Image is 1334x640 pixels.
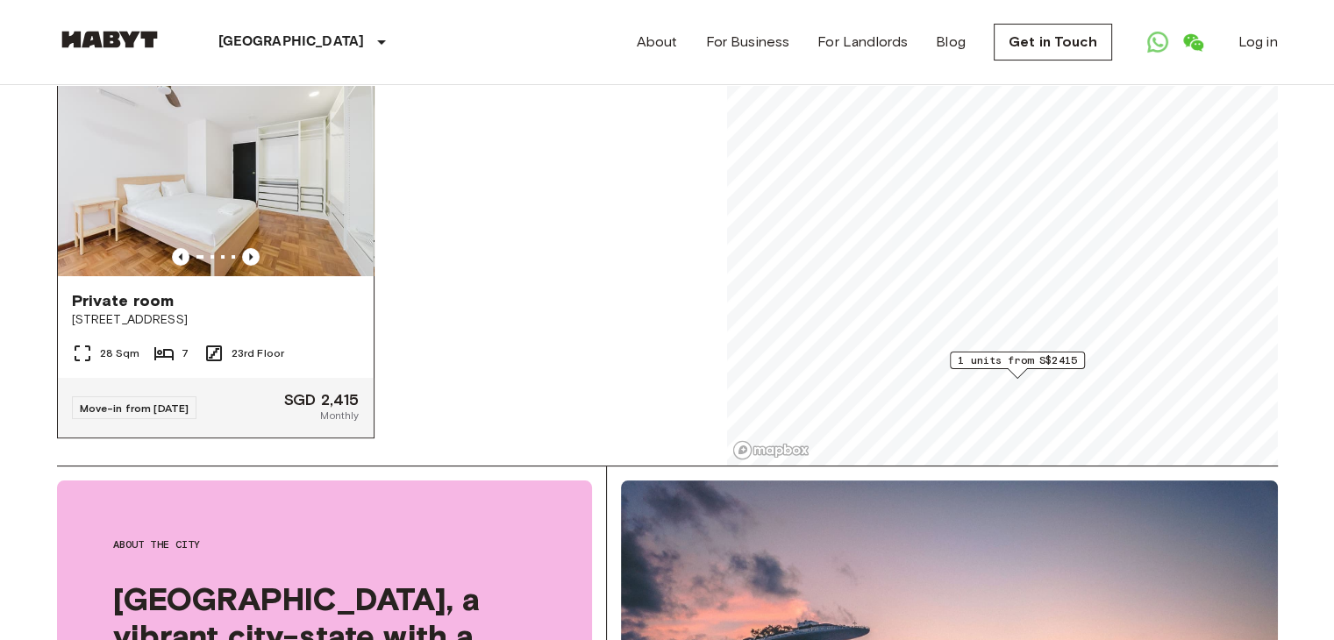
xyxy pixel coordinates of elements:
[72,311,360,329] span: [STREET_ADDRESS]
[320,408,359,423] span: Monthly
[817,32,908,53] a: For Landlords
[284,392,359,408] span: SGD 2,415
[732,440,810,460] a: Mapbox logo
[57,31,162,48] img: Habyt
[113,537,536,552] span: About the city
[936,32,966,53] a: Blog
[1175,25,1210,60] a: Open WeChat
[242,248,260,266] button: Previous image
[1140,25,1175,60] a: Open WhatsApp
[950,352,1085,379] div: Map marker
[80,402,189,415] span: Move-in from [DATE]
[182,345,189,361] span: 7
[72,290,175,311] span: Private room
[172,248,189,266] button: Previous image
[218,32,365,53] p: [GEOGRAPHIC_DATA]
[1238,32,1278,53] a: Log in
[58,66,374,276] img: Marketing picture of unit SG-01-108-001-003
[57,65,375,438] a: Marketing picture of unit SG-01-108-001-003Previous imagePrevious imagePrivate room[STREET_ADDRES...
[958,352,1077,368] span: 1 units from S$2415
[232,345,285,361] span: 23rd Floor
[100,345,140,361] span: 28 Sqm
[637,32,678,53] a: About
[705,32,789,53] a: For Business
[994,24,1112,60] a: Get in Touch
